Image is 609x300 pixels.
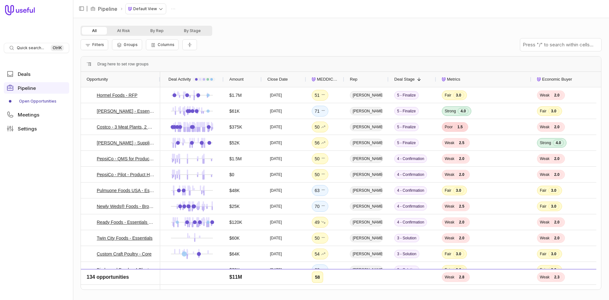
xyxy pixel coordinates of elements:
[394,218,427,226] span: 4 - Confirmation
[394,123,419,131] span: 5 - Finalize
[87,76,108,83] span: Opportunity
[445,283,451,288] span: Fair
[458,108,468,114] span: 4.0
[445,140,454,145] span: Weak
[456,203,467,210] span: 2.5
[445,172,454,177] span: Weak
[445,93,451,98] span: Fair
[540,188,547,193] span: Fair
[447,76,460,83] span: Metrics
[350,91,383,99] span: [PERSON_NAME]
[270,236,282,241] time: [DATE]
[18,72,30,77] span: Deals
[229,203,240,210] div: $25K
[540,124,549,130] span: Weak
[315,250,325,258] div: 54
[315,91,325,99] div: 51
[97,155,154,163] a: PepsiCo - QMS for Product Hold and CAPA - $3.4M
[18,86,36,90] span: Pipeline
[350,218,383,226] span: [PERSON_NAME]
[350,250,383,258] span: [PERSON_NAME]
[548,187,559,194] span: 3.0
[51,45,64,51] kbd: Ctrl K
[18,112,39,117] span: Meetings
[394,139,419,147] span: 5 - Finalize
[350,170,383,179] span: [PERSON_NAME]
[553,140,564,146] span: 4.0
[97,187,154,194] a: Pulmuone Foods USA - Essential (1 Site)
[97,171,154,178] a: PepsiCo - Pilot - Product Hold
[182,39,197,50] button: Collapse all rows
[229,266,240,274] div: $72K
[445,124,453,130] span: Poor
[270,93,282,98] time: [DATE]
[542,76,572,83] span: Economic Buyer
[229,282,240,290] div: $60K
[540,156,549,161] span: Weak
[394,155,427,163] span: 4 - Confirmation
[97,107,154,115] a: [PERSON_NAME] - Essential (1->5 sites)
[315,139,325,147] div: 56
[267,76,288,83] span: Close Date
[315,107,325,115] div: 71
[158,42,174,47] span: Columns
[229,107,240,115] div: $61K
[97,266,154,274] a: Birchwood Foods - 4 Plant Essentials
[321,282,325,290] span: No change
[229,171,234,178] div: $0
[551,283,562,289] span: 2.5
[97,282,154,290] a: BHJ [GEOGRAPHIC_DATA] - Multi-Site Essentials
[97,139,154,147] a: [PERSON_NAME] - Supplier + Essentials
[168,4,178,14] button: Actions
[394,266,419,274] span: 3 - Solution
[394,76,415,83] span: Deal Stage
[453,187,464,194] span: 3.0
[551,156,562,162] span: 2.0
[229,234,240,242] div: $60K
[394,202,427,210] span: 4 - Confirmation
[124,42,138,47] span: Groups
[350,123,383,131] span: [PERSON_NAME]
[453,92,464,98] span: 3.0
[350,155,383,163] span: [PERSON_NAME]
[442,72,526,87] div: Metrics
[445,109,456,114] span: Strong
[270,267,282,272] time: [DATE]
[456,140,467,146] span: 2.5
[548,203,559,210] span: 3.0
[350,186,383,195] span: [PERSON_NAME]
[540,172,549,177] span: Weak
[456,171,467,178] span: 2.0
[551,171,562,178] span: 2.0
[551,219,562,225] span: 2.0
[315,218,325,226] div: 49
[548,108,559,114] span: 3.0
[350,139,383,147] span: [PERSON_NAME]
[540,220,549,225] span: Weak
[97,60,148,68] span: Drag here to set row groups
[350,107,383,115] span: [PERSON_NAME]
[81,39,108,50] button: Filter Pipeline
[321,155,325,163] span: No change
[456,156,467,162] span: 2.0
[82,27,107,35] button: All
[140,27,174,35] button: By Rep
[229,91,242,99] div: $1.7M
[445,188,451,193] span: Fair
[229,250,240,258] div: $64K
[97,60,148,68] div: Row Groups
[321,266,325,274] span: No change
[540,236,549,241] span: Weak
[97,123,154,131] a: Costco - 3 Meat Plants, 2 Packing Plants
[270,172,282,177] time: [DATE]
[107,27,140,35] button: At Risk
[548,251,559,257] span: 3.0
[92,42,104,47] span: Filters
[350,76,357,83] span: Rep
[270,109,282,114] time: [DATE]
[321,187,325,194] span: No change
[97,234,153,242] a: Twin City Foods - Essentials
[445,236,454,241] span: Weak
[17,45,44,50] span: Quick search...
[18,126,37,131] span: Settings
